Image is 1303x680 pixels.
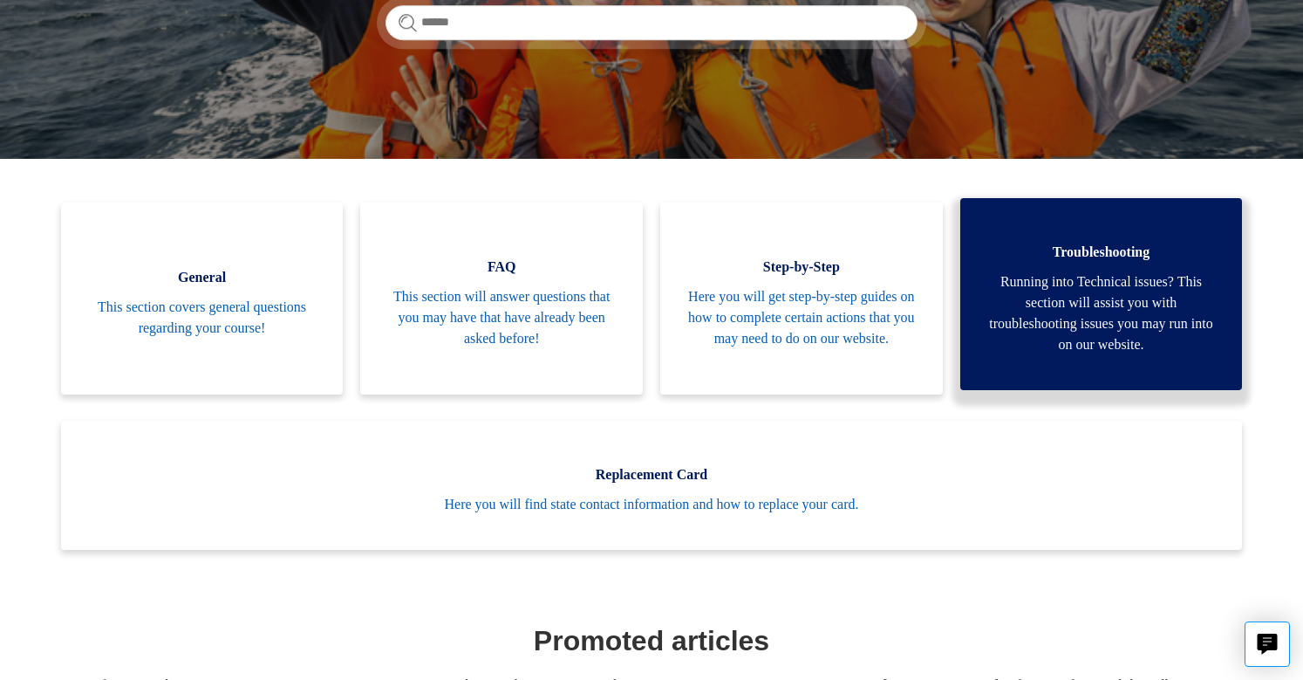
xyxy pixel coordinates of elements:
[986,271,1217,355] span: Running into Technical issues? This section will assist you with troubleshooting issues you may r...
[61,203,344,395] a: General This section covers general questions regarding your course!
[1245,622,1290,667] button: Live chat
[65,620,1238,662] h1: Promoted articles
[61,421,1243,550] a: Replacement Card Here you will find state contact information and how to replace your card.
[986,242,1217,263] span: Troubleshooting
[960,198,1243,390] a: Troubleshooting Running into Technical issues? This section will assist you with troubleshooting ...
[87,494,1217,515] span: Here you will find state contact information and how to replace your card.
[686,257,917,278] span: Step-by-Step
[386,257,617,278] span: FAQ
[686,286,917,349] span: Here you will get step-by-step guides on how to complete certain actions that you may need to do ...
[660,203,943,395] a: Step-by-Step Here you will get step-by-step guides on how to complete certain actions that you ma...
[385,5,918,40] input: Search
[87,267,317,288] span: General
[87,464,1217,485] span: Replacement Card
[360,203,643,395] a: FAQ This section will answer questions that you may have that have already been asked before!
[386,286,617,349] span: This section will answer questions that you may have that have already been asked before!
[87,297,317,339] span: This section covers general questions regarding your course!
